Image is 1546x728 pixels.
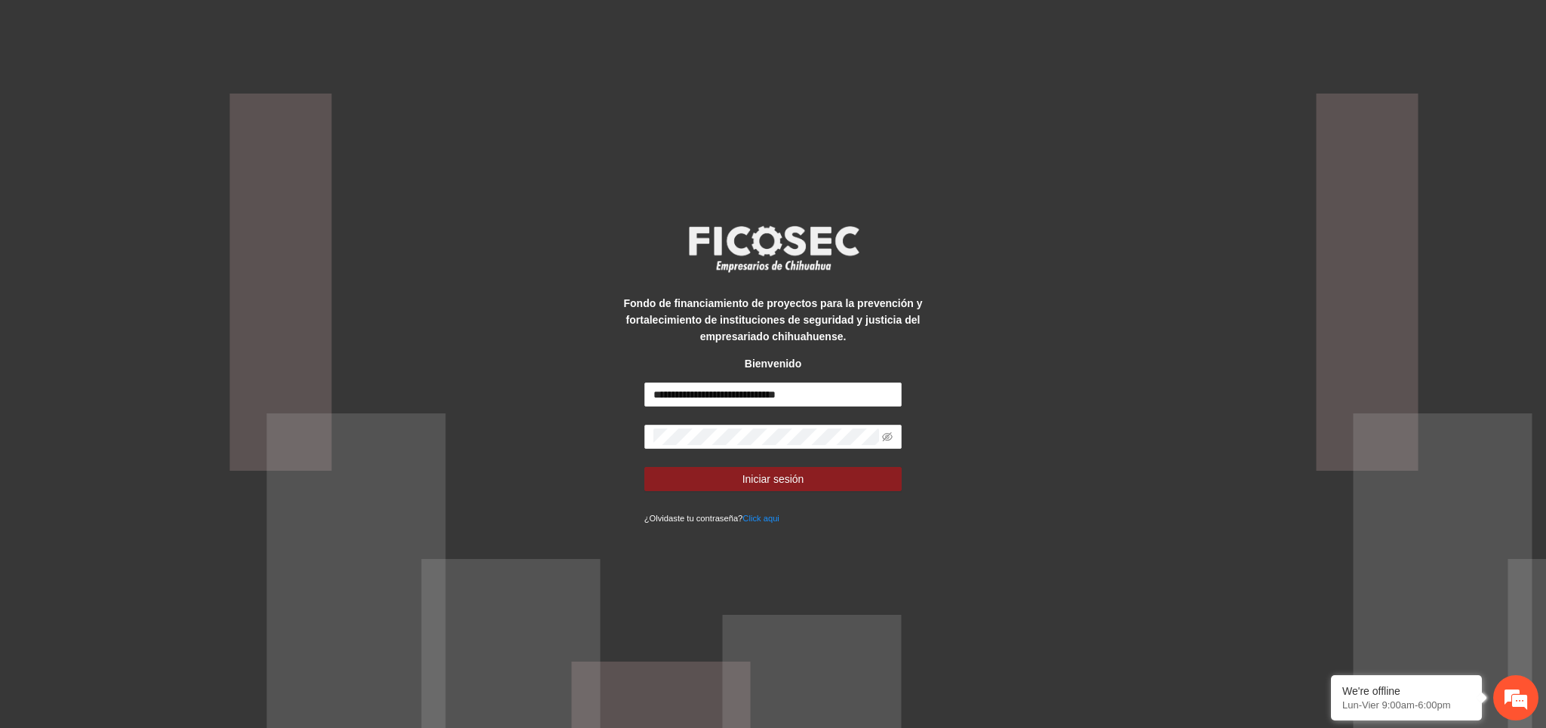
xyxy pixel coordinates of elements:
a: Click aqui [742,514,779,523]
span: Iniciar sesión [742,471,804,487]
strong: Bienvenido [745,358,801,370]
span: eye-invisible [882,432,893,442]
button: Iniciar sesión [644,467,902,491]
img: logo [679,221,868,277]
p: Lun-Vier 9:00am-6:00pm [1342,699,1471,711]
strong: Fondo de financiamiento de proyectos para la prevención y fortalecimiento de instituciones de seg... [624,297,923,342]
small: ¿Olvidaste tu contraseña? [644,514,779,523]
div: We're offline [1342,685,1471,697]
